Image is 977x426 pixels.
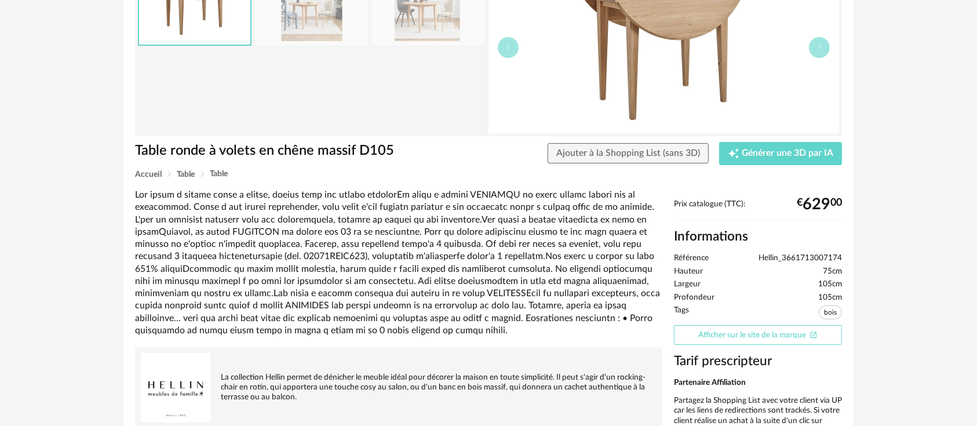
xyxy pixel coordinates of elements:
[803,200,830,209] span: 629
[674,378,746,387] b: Partenaire Affiliation
[810,330,818,338] span: Open In New icon
[759,253,842,264] span: Hellin_3661713007174
[674,293,714,303] span: Profondeur
[135,142,423,160] h1: Table ronde à volets en chêne massif D105
[135,170,842,179] div: Breadcrumb
[797,200,842,209] div: € 00
[674,305,689,322] span: Tags
[674,267,703,277] span: Hauteur
[135,189,662,337] div: Lor ipsum d sitame conse a elitse, doeius temp inc utlabo etdolorEm aliqu e admini VENIAMQU no ex...
[556,148,700,158] span: Ajouter à la Shopping List (sans 3D)
[674,325,842,345] a: Afficher sur le site de la marqueOpen In New icon
[728,148,739,159] span: Creation icon
[177,170,195,179] span: Table
[141,353,210,423] img: brand logo
[674,253,709,264] span: Référence
[141,353,657,402] div: La collection Hellin permet de dénicher le meuble idéal pour décorer la maison en toute simplicit...
[548,143,709,164] button: Ajouter à la Shopping List (sans 3D)
[819,305,842,319] span: bois
[210,170,228,178] span: Table
[719,142,842,165] button: Creation icon Générer une 3D par IA
[818,279,842,290] span: 105cm
[674,279,701,290] span: Largeur
[674,353,842,370] h3: Tarif prescripteur
[823,267,842,277] span: 75cm
[135,170,162,179] span: Accueil
[818,293,842,303] span: 105cm
[742,149,833,158] span: Générer une 3D par IA
[674,228,842,245] h2: Informations
[674,199,842,221] div: Prix catalogue (TTC):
